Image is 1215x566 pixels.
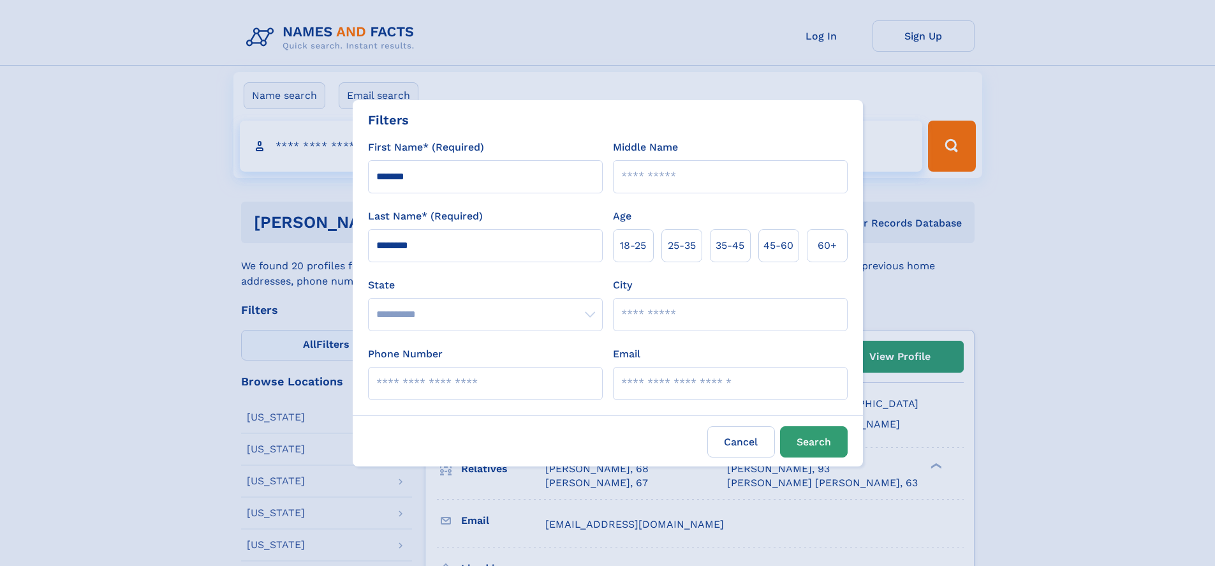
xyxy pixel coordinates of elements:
span: 35‑45 [716,238,744,253]
span: 18‑25 [620,238,646,253]
button: Search [780,426,848,458]
span: 60+ [818,238,837,253]
div: Filters [368,110,409,130]
label: Cancel [707,426,775,458]
label: City [613,278,632,293]
label: State [368,278,603,293]
label: Email [613,346,640,362]
span: 25‑35 [668,238,696,253]
label: Middle Name [613,140,678,155]
label: Age [613,209,631,224]
label: Last Name* (Required) [368,209,483,224]
span: 45‑60 [763,238,793,253]
label: Phone Number [368,346,443,362]
label: First Name* (Required) [368,140,484,155]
